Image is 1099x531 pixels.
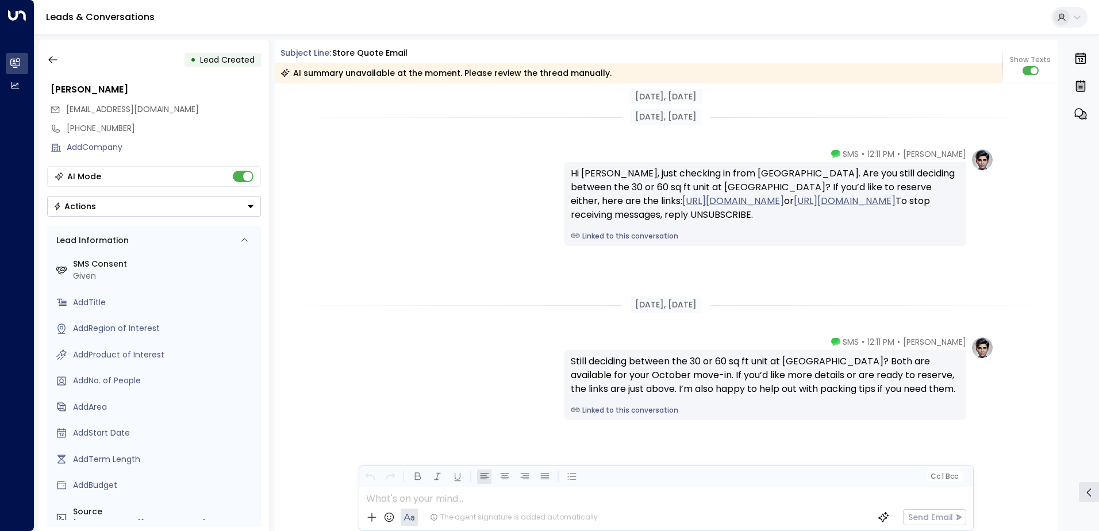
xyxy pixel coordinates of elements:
[631,297,701,313] div: [DATE], [DATE]
[67,171,101,182] div: AI Mode
[571,405,959,415] a: Linked to this conversation
[73,518,256,530] div: [EMAIL_ADDRESS][DOMAIN_NAME]
[280,47,331,59] span: Subject Line:
[190,49,196,70] div: •
[867,336,894,348] span: 12:11 PM
[897,336,900,348] span: •
[66,103,199,115] span: [EMAIL_ADDRESS][DOMAIN_NAME]
[631,109,701,125] div: [DATE], [DATE]
[843,148,859,160] span: SMS
[73,270,256,282] div: Given
[383,470,397,484] button: Redo
[903,148,966,160] span: [PERSON_NAME]
[903,336,966,348] span: [PERSON_NAME]
[73,506,256,518] label: Source
[571,231,959,241] a: Linked to this conversation
[867,148,894,160] span: 12:11 PM
[73,427,256,439] div: AddStart Date
[280,67,612,79] div: AI summary unavailable at the moment. Please review the thread manually.
[794,194,896,208] a: [URL][DOMAIN_NAME]
[73,479,256,491] div: AddBudget
[52,234,129,247] div: Lead Information
[73,349,256,361] div: AddProduct of Interest
[73,401,256,413] div: AddArea
[897,148,900,160] span: •
[47,196,261,217] button: Actions
[862,336,864,348] span: •
[73,297,256,309] div: AddTitle
[73,375,256,387] div: AddNo. of People
[73,453,256,465] div: AddTerm Length
[430,512,598,522] div: The agent signature is added automatically
[930,472,958,480] span: Cc Bcc
[67,122,261,134] div: [PHONE_NUMBER]
[971,148,994,171] img: profile-logo.png
[629,89,702,104] div: [DATE], [DATE]
[843,336,859,348] span: SMS
[925,471,962,482] button: Cc|Bcc
[363,470,377,484] button: Undo
[73,258,256,270] label: SMS Consent
[73,322,256,334] div: AddRegion of Interest
[571,355,959,396] div: Still deciding between the 30 or 60 sq ft unit at [GEOGRAPHIC_DATA]? Both are available for your ...
[971,336,994,359] img: profile-logo.png
[942,472,944,480] span: |
[862,148,864,160] span: •
[47,196,261,217] div: Button group with a nested menu
[67,141,261,153] div: AddCompany
[571,167,959,222] div: Hi [PERSON_NAME], just checking in from [GEOGRAPHIC_DATA]. Are you still deciding between the 30 ...
[200,54,255,66] span: Lead Created
[46,10,155,24] a: Leads & Conversations
[53,201,96,211] div: Actions
[51,83,261,97] div: [PERSON_NAME]
[682,194,784,208] a: [URL][DOMAIN_NAME]
[1010,55,1051,65] span: Show Texts
[66,103,199,116] span: katrin.jacke@gmail.com
[332,47,408,59] div: Store Quote Email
